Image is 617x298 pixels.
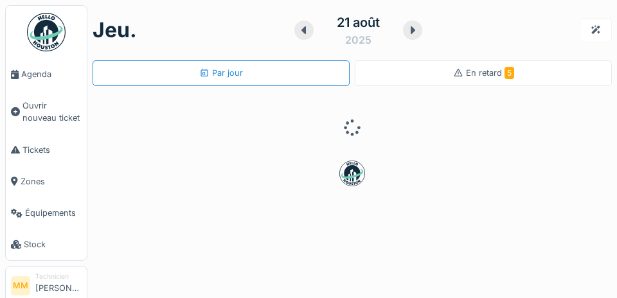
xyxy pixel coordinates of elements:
[6,166,87,197] a: Zones
[6,90,87,134] a: Ouvrir nouveau ticket
[6,197,87,229] a: Équipements
[6,58,87,90] a: Agenda
[35,272,82,281] div: Technicien
[22,100,82,124] span: Ouvrir nouveau ticket
[466,68,514,78] span: En retard
[345,32,371,48] div: 2025
[6,229,87,260] a: Stock
[21,175,82,188] span: Zones
[6,134,87,166] a: Tickets
[22,144,82,156] span: Tickets
[24,238,82,250] span: Stock
[93,18,137,42] h1: jeu.
[27,13,66,51] img: Badge_color-CXgf-gQk.svg
[337,13,380,32] div: 21 août
[199,67,243,79] div: Par jour
[21,68,82,80] span: Agenda
[339,161,365,186] img: badge-BVDL4wpA.svg
[25,207,82,219] span: Équipements
[11,276,30,295] li: MM
[505,67,514,79] span: 5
